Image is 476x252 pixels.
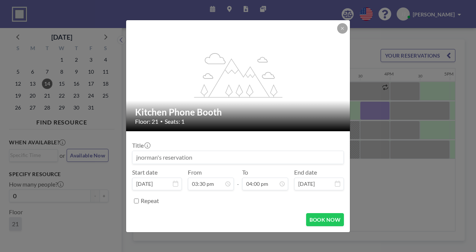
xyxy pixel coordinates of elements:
[135,107,342,118] h2: Kitchen Phone Booth
[194,52,283,97] g: flex-grow: 1.2;
[132,169,158,176] label: Start date
[132,142,150,149] label: Title
[188,169,202,176] label: From
[237,171,239,188] span: -
[294,169,317,176] label: End date
[135,118,158,125] span: Floor: 21
[306,213,344,226] button: BOOK NOW
[165,118,184,125] span: Seats: 1
[141,197,159,205] label: Repeat
[132,151,344,164] input: jnorman's reservation
[160,119,163,124] span: •
[242,169,248,176] label: To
